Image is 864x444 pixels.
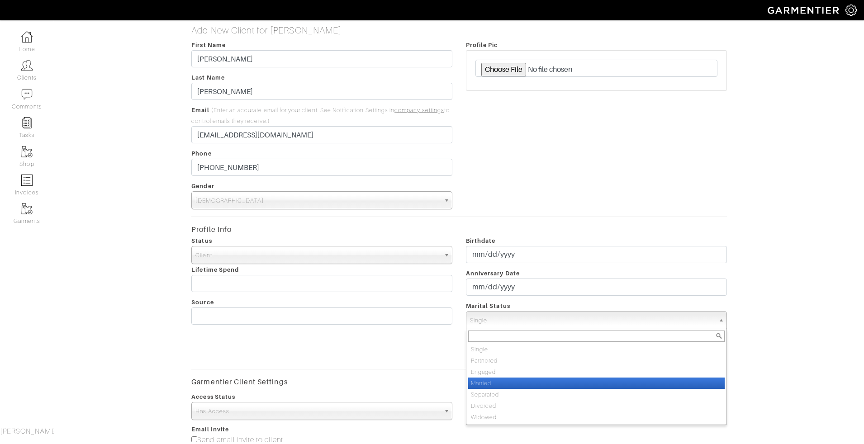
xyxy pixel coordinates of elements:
span: Last Name [191,74,224,81]
span: (Enter an accurate email for your client. See Notification Settings in to control emails they rec... [191,107,450,124]
span: Email [191,107,209,113]
span: Email Invite [191,426,229,433]
strong: Garmentier Client Settings [191,378,287,386]
img: reminder-icon-8004d30b9f0a5d33ae49ab947aed9ed385cf756f9e5892f1edd6e32f2345188e.png [21,117,33,128]
img: clients-icon-6bae9207a08558b7cb47a8932f037763ab4055f8c8b6bfacd5dc20c3e0201464.png [21,60,33,71]
span: Access Status [191,393,235,400]
h5: Add New Client for [PERSON_NAME] [191,25,726,36]
li: Divorced [468,400,725,411]
span: Gender [191,183,214,189]
span: Profile Pic [466,42,498,48]
img: garmentier-logo-header-white-b43fb05a5012e4ada735d5af1a66efaba907eab6374d6393d1fbf88cb4ef424d.png [763,2,845,18]
span: Anniversary Date [466,270,520,277]
span: Source [191,299,214,306]
img: dashboard-icon-dbcd8f5a0b271acd01030246c82b418ddd0df26cd7fceb0bd07c9910d44c42f6.png [21,31,33,43]
span: Birthdate [466,237,495,244]
img: comment-icon-a0a6a9ef722e966f86d9cbdc48e553b5cf19dbc54f86b18d962a5391bc8f6eb6.png [21,89,33,100]
li: Partnered [468,355,725,366]
li: Widowed [468,411,725,423]
span: Phone [191,150,211,157]
span: Marital Status [466,302,510,309]
img: garments-icon-b7da505a4dc4fd61783c78ac3ca0ef83fa9d6f193b1c9dc38574b1d14d53ca28.png [21,146,33,157]
span: Client [195,246,440,265]
li: Married [468,378,725,389]
span: First Name [191,42,226,48]
li: Engaged [468,366,725,378]
span: Status [191,237,212,244]
a: company settings [394,107,444,113]
img: garments-icon-b7da505a4dc4fd61783c78ac3ca0ef83fa9d6f193b1c9dc38574b1d14d53ca28.png [21,203,33,214]
li: Single [468,344,725,355]
span: [DEMOGRAPHIC_DATA] [195,192,440,210]
img: orders-icon-0abe47150d42831381b5fb84f609e132dff9fe21cb692f30cb5eec754e2cba89.png [21,175,33,186]
span: Single [470,312,715,330]
span: Lifetime Spend [191,266,239,273]
img: gear-icon-white-bd11855cb880d31180b6d7d6211b90ccbf57a29d726f0c71d8c61bd08dd39cc2.png [845,5,857,16]
span: Has Access [195,402,440,420]
strong: Profile Info [191,225,232,234]
input: Send email invite to client [191,436,197,442]
li: Separated [468,389,725,400]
